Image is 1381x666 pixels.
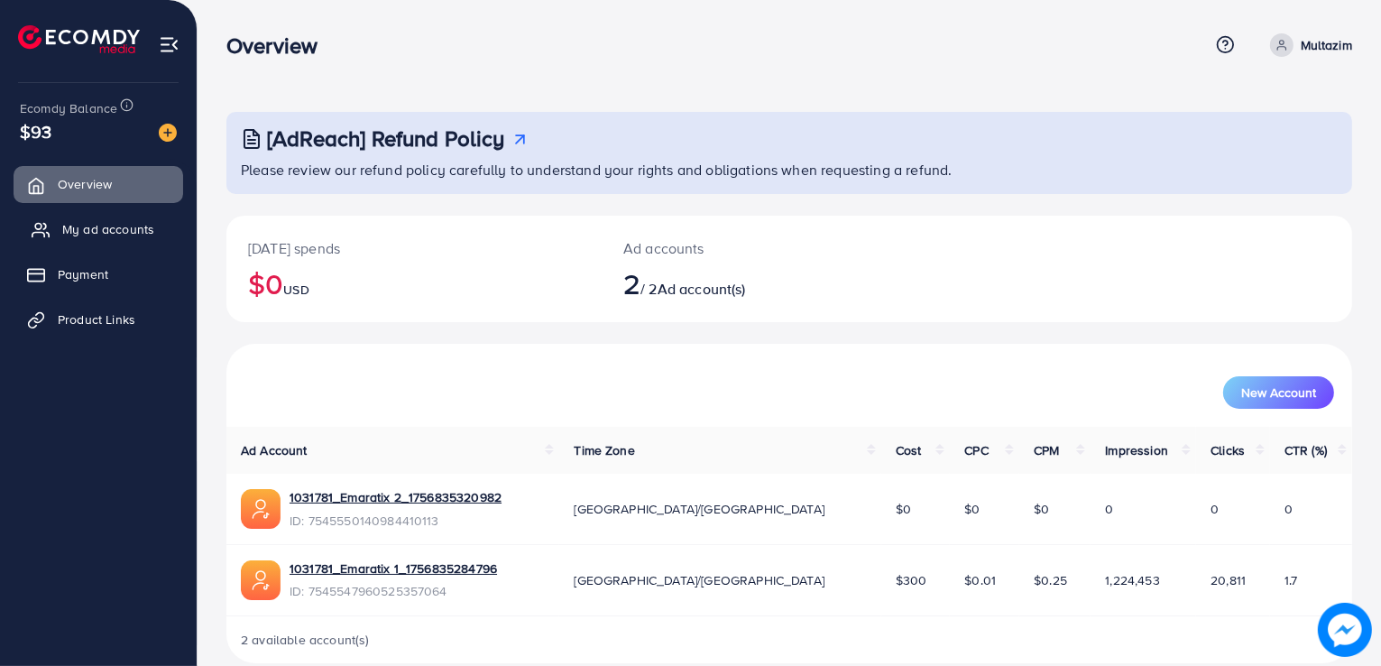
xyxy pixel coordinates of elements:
span: ID: 7545550140984410113 [290,512,502,530]
span: Cost [896,441,922,459]
p: Please review our refund policy carefully to understand your rights and obligations when requesti... [241,159,1341,180]
span: Overview [58,175,112,193]
span: New Account [1241,386,1316,399]
span: $0 [896,500,911,518]
span: ID: 7545547960525357064 [290,582,497,600]
span: Ecomdy Balance [20,99,117,117]
img: ic-ads-acc.e4c84228.svg [241,560,281,600]
span: [GEOGRAPHIC_DATA]/[GEOGRAPHIC_DATA] [574,571,824,589]
a: Product Links [14,301,183,338]
span: Ad Account [241,441,308,459]
span: 0 [1105,500,1113,518]
span: Clicks [1211,441,1245,459]
span: Impression [1105,441,1168,459]
img: ic-ads-acc.e4c84228.svg [241,489,281,529]
button: New Account [1223,376,1334,409]
span: 2 [623,263,640,304]
h2: $0 [248,266,580,301]
img: logo [18,25,140,53]
span: $0 [964,500,980,518]
span: 0 [1211,500,1219,518]
span: $300 [896,571,927,589]
a: My ad accounts [14,211,183,247]
p: Ad accounts [623,237,861,259]
span: [GEOGRAPHIC_DATA]/[GEOGRAPHIC_DATA] [574,500,824,518]
span: Product Links [58,310,135,328]
a: 1031781_Emaratix 2_1756835320982 [290,488,502,506]
span: USD [283,281,308,299]
span: My ad accounts [62,220,154,238]
h3: [AdReach] Refund Policy [267,125,505,152]
p: [DATE] spends [248,237,580,259]
a: Payment [14,256,183,292]
span: $0 [1034,500,1049,518]
h3: Overview [226,32,332,59]
span: $93 [20,118,51,144]
span: 1.7 [1284,571,1297,589]
span: CTR (%) [1284,441,1327,459]
a: 1031781_Emaratix 1_1756835284796 [290,560,497,578]
span: CPC [964,441,988,459]
span: 2 available account(s) [241,631,370,649]
span: 20,811 [1211,571,1246,589]
span: Time Zone [574,441,634,459]
img: image [1318,603,1372,657]
img: menu [159,34,180,55]
h2: / 2 [623,266,861,301]
a: Overview [14,166,183,202]
img: image [159,124,177,142]
a: Multazim [1263,33,1352,57]
span: $0.25 [1034,571,1067,589]
p: Multazim [1301,34,1352,56]
span: 0 [1284,500,1293,518]
span: CPM [1034,441,1059,459]
span: Payment [58,265,108,283]
span: 1,224,453 [1105,571,1159,589]
span: $0.01 [964,571,996,589]
span: Ad account(s) [658,279,746,299]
